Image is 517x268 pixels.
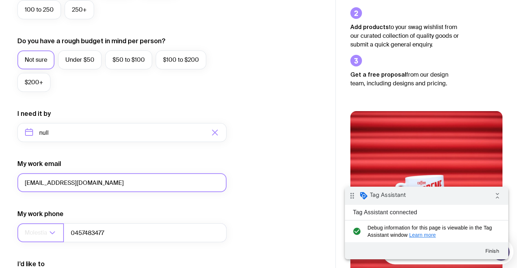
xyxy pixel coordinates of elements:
label: I need it by [17,109,51,118]
label: My work phone [17,210,64,218]
label: My work email [17,159,61,168]
input: you@email.com [17,173,227,192]
button: Finish [134,58,160,71]
label: $100 to $200 [156,50,206,69]
input: Search for option [25,223,47,242]
label: 100 to 250 [17,0,61,19]
i: check_circle [6,37,18,52]
input: 0400123456 [64,223,227,242]
span: Debug information for this page is viewable in the Tag Assistant window [23,37,151,52]
input: Select a target date [17,123,227,142]
strong: Add products [350,24,389,30]
div: The team typically replies in a few hours. [8,12,113,20]
div: Need help? [8,6,113,12]
label: $200+ [17,73,50,92]
p: to your swag wishlist from our curated collection of quality goods or submit a quick general enqu... [350,23,459,49]
a: Learn more [64,45,91,51]
span: Tag Assistant [25,5,61,12]
p: from our design team, including designs and pricing. [350,70,459,88]
div: Open Intercom Messenger [3,3,134,23]
strong: Get a free proposal [350,71,406,78]
label: Under $50 [58,50,102,69]
label: Do you have a rough budget in mind per person? [17,37,166,45]
label: $50 to $100 [105,50,152,69]
label: Not sure [17,50,54,69]
label: 250+ [65,0,94,19]
div: Search for option [17,223,64,242]
i: Collapse debug badge [145,2,160,16]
